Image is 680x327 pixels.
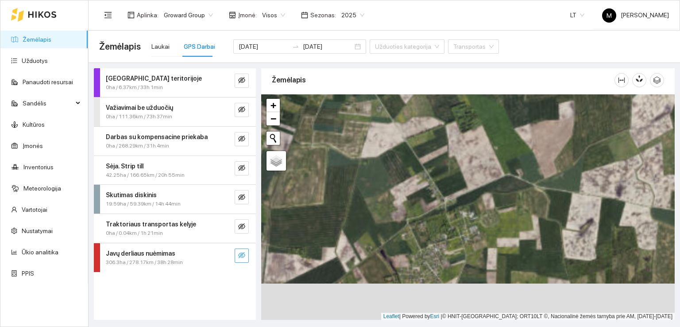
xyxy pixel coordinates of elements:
[570,8,584,22] span: LT
[229,12,236,19] span: shop
[184,42,215,51] div: GPS Darbai
[238,252,245,260] span: eye-invisible
[94,214,256,243] div: Traktoriaus transportas kelyje0ha / 0.04km / 1h 21mineye-invisible
[381,313,675,320] div: | Powered by © HNIT-[GEOGRAPHIC_DATA]; ORT10LT ©, Nacionalinė žemės tarnyba prie AM, [DATE]-[DATE]
[106,250,175,257] strong: Javų derliaus nuėmimas
[383,313,399,319] a: Leaflet
[106,75,202,82] strong: [GEOGRAPHIC_DATA] teritorijoje
[106,171,185,179] span: 42.25ha / 166.65km / 20h 55min
[94,185,256,214] div: Skutimas diskinis19.59ha / 59.39km / 14h 44mineye-invisible
[104,11,112,19] span: menu-fold
[106,83,163,92] span: 0ha / 6.37km / 33h 1min
[310,10,336,20] span: Sezonas :
[23,163,54,171] a: Inventorius
[238,223,245,231] span: eye-invisible
[238,106,245,114] span: eye-invisible
[151,42,170,51] div: Laukai
[106,104,173,111] strong: Važiavimai be užduočių
[94,97,256,126] div: Važiavimai be užduočių0ha / 111.36km / 73h 37mineye-invisible
[235,190,249,204] button: eye-invisible
[615,77,628,84] span: column-width
[106,163,143,170] strong: Sėja. Strip till
[94,243,256,272] div: Javų derliaus nuėmimas306.3ha / 278.17km / 38h 28mineye-invisible
[292,43,299,50] span: to
[94,68,256,97] div: [GEOGRAPHIC_DATA] teritorijoje0ha / 6.37km / 33h 1mineye-invisible
[341,8,364,22] span: 2025
[602,12,669,19] span: [PERSON_NAME]
[99,39,141,54] span: Žemėlapis
[614,73,629,87] button: column-width
[301,12,308,19] span: calendar
[430,313,440,319] a: Esri
[22,227,53,234] a: Nustatymai
[106,229,163,237] span: 0ha / 0.04km / 1h 21min
[106,142,169,150] span: 0ha / 268.29km / 31h 4min
[127,12,135,19] span: layout
[137,10,158,20] span: Aplinka :
[607,8,612,23] span: M
[238,77,245,85] span: eye-invisible
[303,42,353,51] input: Pabaigos data
[106,113,172,121] span: 0ha / 111.36km / 73h 37min
[292,43,299,50] span: swap-right
[235,219,249,234] button: eye-invisible
[267,132,280,145] button: Initiate a new search
[267,151,286,171] a: Layers
[270,100,276,111] span: +
[238,164,245,173] span: eye-invisible
[99,6,117,24] button: menu-fold
[22,57,48,64] a: Užduotys
[235,103,249,117] button: eye-invisible
[238,10,257,20] span: Įmonė :
[22,249,58,256] a: Ūkio analitika
[262,8,285,22] span: Visos
[239,42,289,51] input: Pradžios data
[22,206,47,213] a: Vartotojai
[22,270,34,277] a: PPIS
[94,127,256,156] div: Darbas su kompensacine priekaba0ha / 268.29km / 31h 4mineye-invisible
[106,133,208,140] strong: Darbas su kompensacine priekaba
[441,313,442,319] span: |
[23,78,73,86] a: Panaudoti resursai
[106,221,196,228] strong: Traktoriaus transportas kelyje
[23,121,45,128] a: Kultūros
[235,74,249,88] button: eye-invisible
[106,258,183,267] span: 306.3ha / 278.17km / 38h 28min
[270,113,276,124] span: −
[272,67,614,93] div: Žemėlapis
[267,112,280,125] a: Zoom out
[23,94,73,112] span: Sandėlis
[106,191,157,199] strong: Skutimas diskinis
[94,156,256,185] div: Sėja. Strip till42.25ha / 166.65km / 20h 55mineye-invisible
[164,8,213,22] span: Groward Group
[235,249,249,263] button: eye-invisible
[238,135,245,144] span: eye-invisible
[23,36,51,43] a: Žemėlapis
[235,132,249,146] button: eye-invisible
[23,185,61,192] a: Meteorologija
[238,194,245,202] span: eye-invisible
[106,200,181,208] span: 19.59ha / 59.39km / 14h 44min
[235,161,249,175] button: eye-invisible
[267,99,280,112] a: Zoom in
[23,142,43,149] a: Įmonės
